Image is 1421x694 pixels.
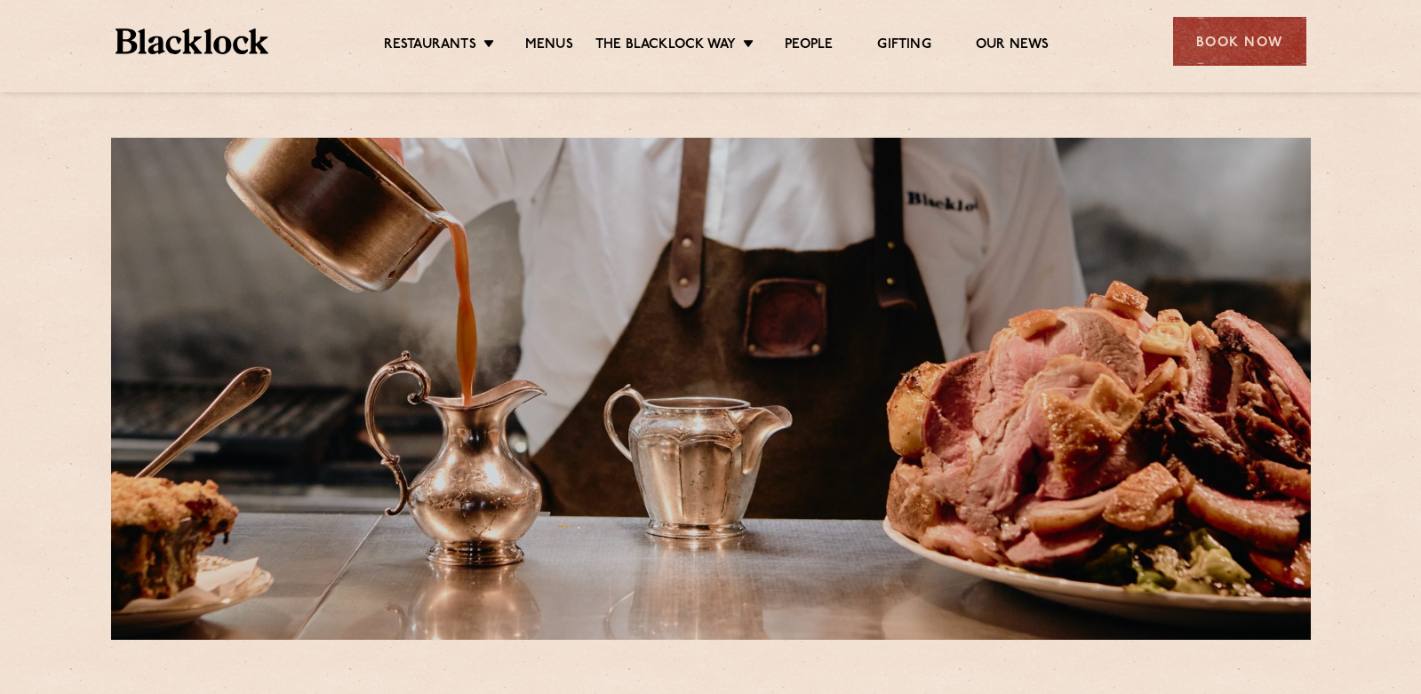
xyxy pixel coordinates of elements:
[785,36,833,56] a: People
[976,36,1050,56] a: Our News
[1173,17,1306,66] div: Book Now
[525,36,573,56] a: Menus
[116,28,269,54] img: BL_Textured_Logo-footer-cropped.svg
[595,36,736,56] a: The Blacklock Way
[384,36,476,56] a: Restaurants
[877,36,930,56] a: Gifting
